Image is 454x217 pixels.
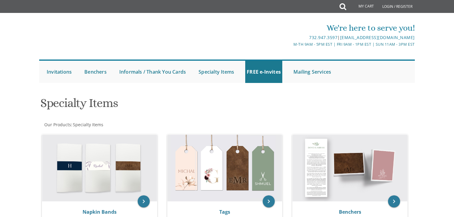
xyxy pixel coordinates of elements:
[168,135,282,201] img: Tags
[83,61,108,83] a: Benchers
[219,209,230,215] a: Tags
[40,96,286,114] h1: Specialty Items
[197,61,236,83] a: Specialty Items
[45,61,73,83] a: Invitations
[263,195,275,207] a: keyboard_arrow_right
[44,122,71,127] a: Our Products
[293,135,407,201] img: Benchers
[118,61,187,83] a: Informals / Thank You Cards
[346,1,378,13] a: My Cart
[309,35,337,40] a: 732.947.3597
[339,209,361,215] a: Benchers
[83,209,117,215] a: Napkin Bands
[165,22,415,34] div: We're here to serve you!
[73,122,103,127] span: Specialty Items
[165,41,415,47] div: M-Th 9am - 5pm EST | Fri 9am - 1pm EST | Sun 11am - 3pm EST
[72,122,103,127] a: Specialty Items
[292,61,333,83] a: Mailing Services
[39,122,227,128] div: :
[138,195,150,207] a: keyboard_arrow_right
[165,34,415,41] div: |
[388,195,400,207] a: keyboard_arrow_right
[42,135,157,201] img: Napkin Bands
[340,35,415,40] a: [EMAIL_ADDRESS][DOMAIN_NAME]
[245,61,282,83] a: FREE e-Invites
